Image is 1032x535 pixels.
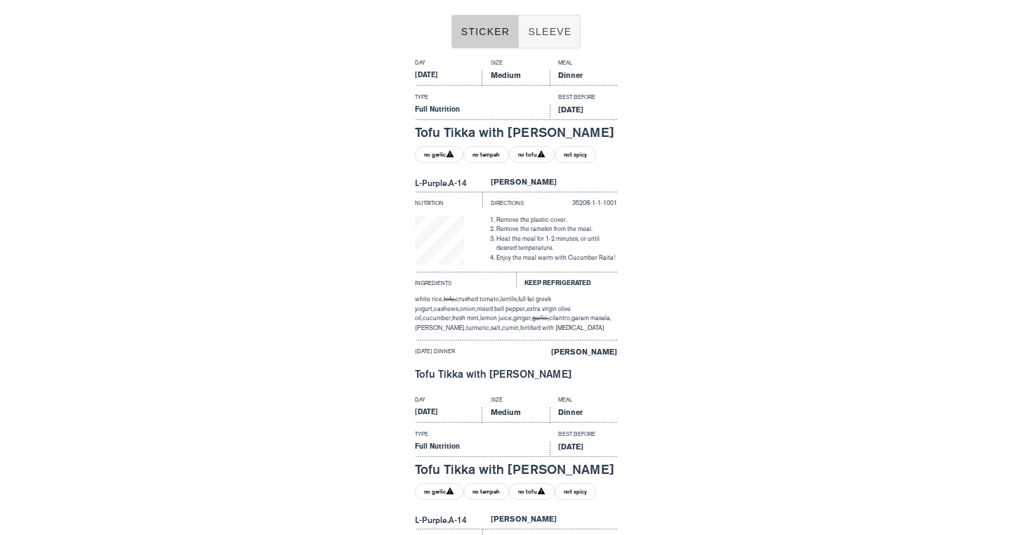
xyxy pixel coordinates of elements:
[415,514,482,529] div: L-Purple.A-14
[415,177,482,192] div: L-Purple.A-14
[550,70,617,86] div: Dinner
[415,442,550,457] div: Full Nutrition
[518,484,545,499] span: no tofu
[466,324,491,331] span: turmeric,
[415,192,482,209] div: Nutrition
[415,126,617,140] div: Tofu Tikka with [PERSON_NAME]
[571,315,611,322] span: garam masala,
[518,147,545,162] span: no tofu
[513,315,532,322] span: ginger,
[415,324,466,331] span: [PERSON_NAME],
[477,305,527,312] span: mixed bell pepper,
[460,305,477,312] span: onion,
[496,216,617,225] li: Remove the plastic cover.
[550,93,617,105] div: Best Before
[527,26,571,37] span: Sleeve
[550,442,617,457] div: [DATE]
[496,235,617,253] li: Heat the meal for 1-2 minutes, or until desired temperature.
[472,484,500,499] span: no tempeh
[415,105,550,120] div: Full Nutrition
[415,70,482,86] div: [DATE]
[550,105,617,120] div: [DATE]
[482,58,550,70] div: Size
[482,407,550,423] div: Medium
[516,272,617,289] div: Keep Refrigerated
[472,147,500,162] span: no tempeh
[415,93,550,105] div: Type
[415,463,617,477] div: Tofu Tikka with [PERSON_NAME]
[550,407,617,423] div: Dinner
[572,199,617,206] span: 35208-1-1-1001
[451,15,520,48] button: Sticker
[516,347,617,362] div: [PERSON_NAME]
[461,26,510,37] span: Sticker
[482,70,550,86] div: Medium
[520,324,604,331] span: fortified with [MEDICAL_DATA]
[496,253,617,263] li: Enjoy the meal warm with Cucumber Raita!
[549,315,571,322] span: cilantro,
[415,430,550,442] div: Type
[452,315,480,322] span: fresh mint,
[424,147,454,162] span: no garlic
[482,514,617,529] div: [PERSON_NAME]
[415,296,444,303] span: white rice,
[423,315,452,322] span: cucumber,
[415,347,516,362] div: [DATE] dinner
[482,395,550,407] div: Size
[415,272,516,289] div: Ingredients
[564,147,587,162] span: not spicy
[550,58,617,70] div: Meal
[550,395,617,407] div: Meal
[434,305,460,312] span: cashews,
[491,324,502,331] span: salt,
[501,296,518,303] span: lentils,
[564,484,587,499] span: not spicy
[456,296,501,303] span: crushed tomato,
[444,296,456,303] span: tofu,
[415,296,551,312] span: full fat greek yogurt,
[496,225,617,235] li: Remove the ramekin from the meal.
[480,315,513,322] span: lemon juice,
[502,324,520,331] span: cumin,
[415,407,482,423] div: [DATE]
[424,484,454,499] span: no garlic
[482,192,550,209] div: Directions
[519,15,581,48] button: Sleeve
[550,430,617,442] div: Best Before
[482,177,617,192] div: [PERSON_NAME]
[415,58,482,70] div: Day
[415,369,617,380] div: Tofu Tikka with [PERSON_NAME]
[532,315,549,322] span: garlic,
[415,395,482,407] div: Day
